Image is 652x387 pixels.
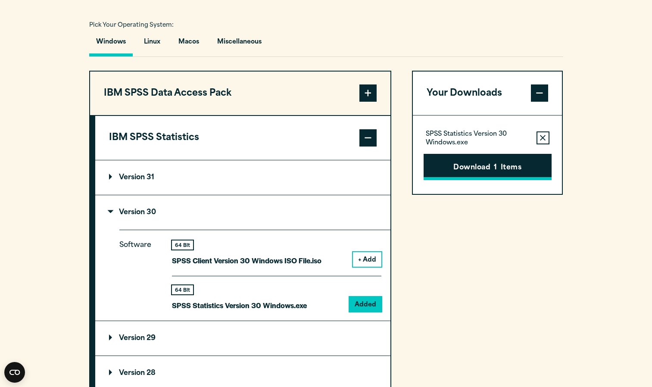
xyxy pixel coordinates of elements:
div: 64 Bit [172,240,193,250]
button: IBM SPSS Data Access Pack [90,72,390,115]
p: Version 31 [109,174,154,181]
p: Version 30 [109,209,156,216]
div: 64 Bit [172,285,193,294]
button: Macos [172,32,206,56]
p: SPSS Client Version 30 Windows ISO File.iso [172,254,321,267]
span: Pick Your Operating System: [89,22,174,28]
p: Version 28 [109,370,156,377]
button: + Add [353,252,381,267]
button: Linux [137,32,167,56]
button: Your Downloads [413,72,562,115]
button: Open CMP widget [4,362,25,383]
p: Software [119,239,158,304]
p: SPSS Statistics Version 30 Windows.exe [426,130,530,147]
button: Miscellaneous [210,32,268,56]
summary: Version 31 [95,160,390,195]
span: 1 [494,162,497,174]
summary: Version 30 [95,195,390,230]
p: SPSS Statistics Version 30 Windows.exe [172,299,307,312]
p: Version 29 [109,335,156,342]
button: IBM SPSS Statistics [95,116,390,160]
button: Added [349,297,381,312]
button: Windows [89,32,133,56]
button: Download1Items [424,154,552,181]
div: Your Downloads [413,115,562,194]
summary: Version 29 [95,321,390,356]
